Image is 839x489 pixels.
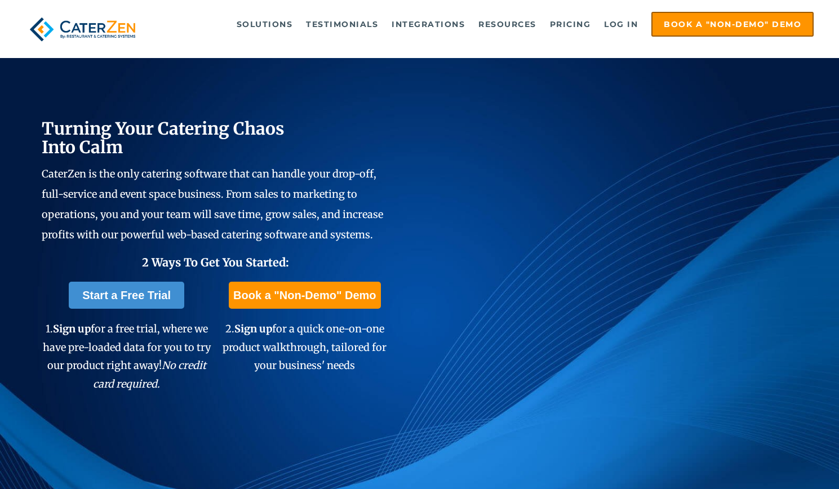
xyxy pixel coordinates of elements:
[386,13,470,35] a: Integrations
[473,13,542,35] a: Resources
[93,359,206,390] em: No credit card required.
[42,118,285,158] span: Turning Your Catering Chaos Into Calm
[160,12,814,37] div: Navigation Menu
[42,167,383,241] span: CaterZen is the only catering software that can handle your drop-off, full-service and event spac...
[142,255,289,269] span: 2 Ways To Get You Started:
[598,13,643,35] a: Log in
[544,13,597,35] a: Pricing
[43,322,211,390] span: 1. for a free trial, where we have pre-loaded data for you to try our product right away!
[229,282,380,309] a: Book a "Non-Demo" Demo
[234,322,272,335] span: Sign up
[231,13,299,35] a: Solutions
[69,282,184,309] a: Start a Free Trial
[300,13,384,35] a: Testimonials
[53,322,91,335] span: Sign up
[651,12,814,37] a: Book a "Non-Demo" Demo
[223,322,387,372] span: 2. for a quick one-on-one product walkthrough, tailored for your business' needs
[25,12,140,47] img: caterzen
